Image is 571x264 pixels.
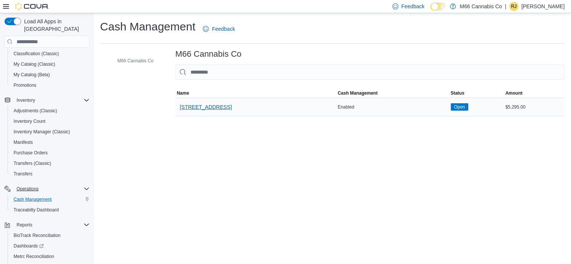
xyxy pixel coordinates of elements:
[8,137,93,148] button: Manifests
[8,251,93,262] button: Metrc Reconciliation
[460,2,502,11] p: M66 Cannabis Co
[11,159,90,168] span: Transfers (Classic)
[14,72,50,78] span: My Catalog (Beta)
[14,171,32,177] span: Transfers
[14,207,59,213] span: Traceabilty Dashboard
[117,58,154,64] span: M66 Cannabis Co
[504,89,565,98] button: Amount
[14,150,48,156] span: Purchase Orders
[14,61,55,67] span: My Catalog (Classic)
[512,2,517,11] span: RJ
[11,231,90,240] span: BioTrack Reconciliation
[11,148,90,157] span: Purchase Orders
[11,127,90,136] span: Inventory Manager (Classic)
[8,205,93,215] button: Traceabilty Dashboard
[11,252,57,261] a: Metrc Reconciliation
[11,241,90,250] span: Dashboards
[11,252,90,261] span: Metrc Reconciliation
[11,117,49,126] a: Inventory Count
[431,3,446,11] input: Dark Mode
[11,148,51,157] a: Purchase Orders
[14,184,90,193] span: Operations
[505,2,507,11] p: |
[11,106,60,115] a: Adjustments (Classic)
[11,138,36,147] a: Manifests
[14,160,51,166] span: Transfers (Classic)
[8,158,93,169] button: Transfers (Classic)
[14,82,37,88] span: Promotions
[8,59,93,69] button: My Catalog (Classic)
[506,90,522,96] span: Amount
[2,95,93,106] button: Inventory
[175,65,565,80] input: This is a search bar. As you type, the results lower in the page will automatically filter.
[14,139,33,145] span: Manifests
[17,222,32,228] span: Reports
[14,220,90,229] span: Reports
[175,89,337,98] button: Name
[11,138,90,147] span: Manifests
[338,90,378,96] span: Cash Management
[11,205,62,214] a: Traceabilty Dashboard
[11,159,54,168] a: Transfers (Classic)
[11,60,90,69] span: My Catalog (Classic)
[8,169,93,179] button: Transfers
[504,103,565,112] div: $5,295.00
[11,81,90,90] span: Promotions
[8,194,93,205] button: Cash Management
[14,184,42,193] button: Operations
[14,51,59,57] span: Classification (Classic)
[14,129,70,135] span: Inventory Manager (Classic)
[11,169,35,178] a: Transfers
[402,3,425,10] span: Feedback
[107,56,157,65] button: M66 Cannabis Co
[175,50,242,59] h3: M66 Cannabis Co
[200,21,238,36] a: Feedback
[14,253,54,259] span: Metrc Reconciliation
[8,80,93,91] button: Promotions
[522,2,565,11] p: [PERSON_NAME]
[11,127,73,136] a: Inventory Manager (Classic)
[8,148,93,158] button: Purchase Orders
[8,106,93,116] button: Adjustments (Classic)
[11,49,90,58] span: Classification (Classic)
[11,106,90,115] span: Adjustments (Classic)
[449,89,504,98] button: Status
[11,195,90,204] span: Cash Management
[14,96,38,105] button: Inventory
[11,70,53,79] a: My Catalog (Beta)
[8,69,93,80] button: My Catalog (Beta)
[17,186,39,192] span: Operations
[11,169,90,178] span: Transfers
[2,220,93,230] button: Reports
[11,205,90,214] span: Traceabilty Dashboard
[11,195,55,204] a: Cash Management
[14,232,61,238] span: BioTrack Reconciliation
[8,127,93,137] button: Inventory Manager (Classic)
[100,19,195,34] h1: Cash Management
[177,90,189,96] span: Name
[11,81,40,90] a: Promotions
[177,100,235,115] button: [STREET_ADDRESS]
[11,231,64,240] a: BioTrack Reconciliation
[14,220,35,229] button: Reports
[14,243,44,249] span: Dashboards
[2,184,93,194] button: Operations
[14,118,46,124] span: Inventory Count
[11,49,62,58] a: Classification (Classic)
[454,104,465,110] span: Open
[180,103,232,111] span: [STREET_ADDRESS]
[510,2,519,11] div: Rebecca Jackson
[11,70,90,79] span: My Catalog (Beta)
[14,196,52,202] span: Cash Management
[11,60,58,69] a: My Catalog (Classic)
[8,48,93,59] button: Classification (Classic)
[8,116,93,127] button: Inventory Count
[11,241,47,250] a: Dashboards
[21,18,90,33] span: Load All Apps in [GEOGRAPHIC_DATA]
[17,97,35,103] span: Inventory
[15,3,49,10] img: Cova
[8,230,93,241] button: BioTrack Reconciliation
[11,117,90,126] span: Inventory Count
[451,103,469,111] span: Open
